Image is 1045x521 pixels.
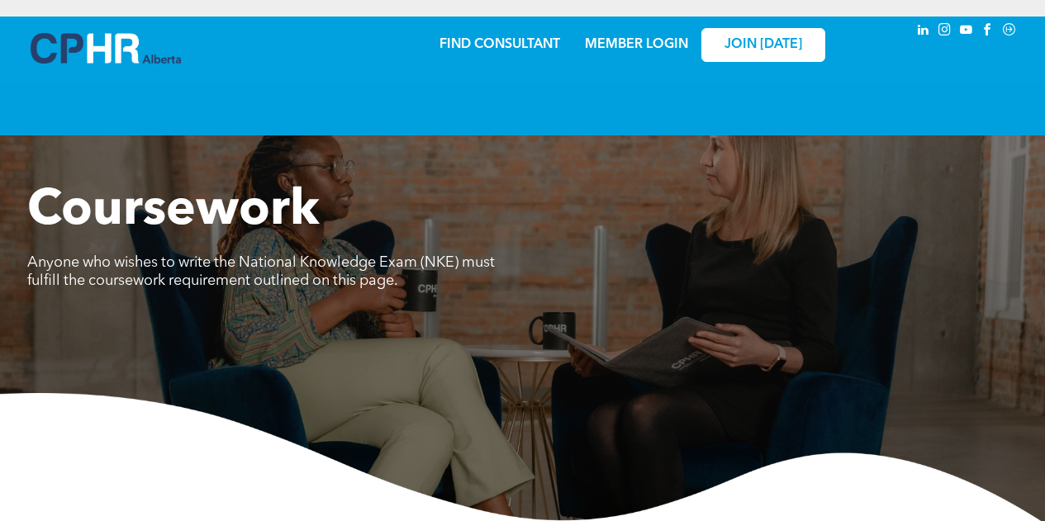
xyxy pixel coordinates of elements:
[701,28,825,62] a: JOIN [DATE]
[979,21,997,43] a: facebook
[724,37,802,53] span: JOIN [DATE]
[936,21,954,43] a: instagram
[1000,21,1019,43] a: Social network
[31,33,181,64] img: A blue and white logo for cp alberta
[27,187,320,236] span: Coursework
[439,38,560,51] a: FIND CONSULTANT
[957,21,976,43] a: youtube
[914,21,933,43] a: linkedin
[585,38,688,51] a: MEMBER LOGIN
[27,255,495,288] span: Anyone who wishes to write the National Knowledge Exam (NKE) must fulfill the coursework requirem...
